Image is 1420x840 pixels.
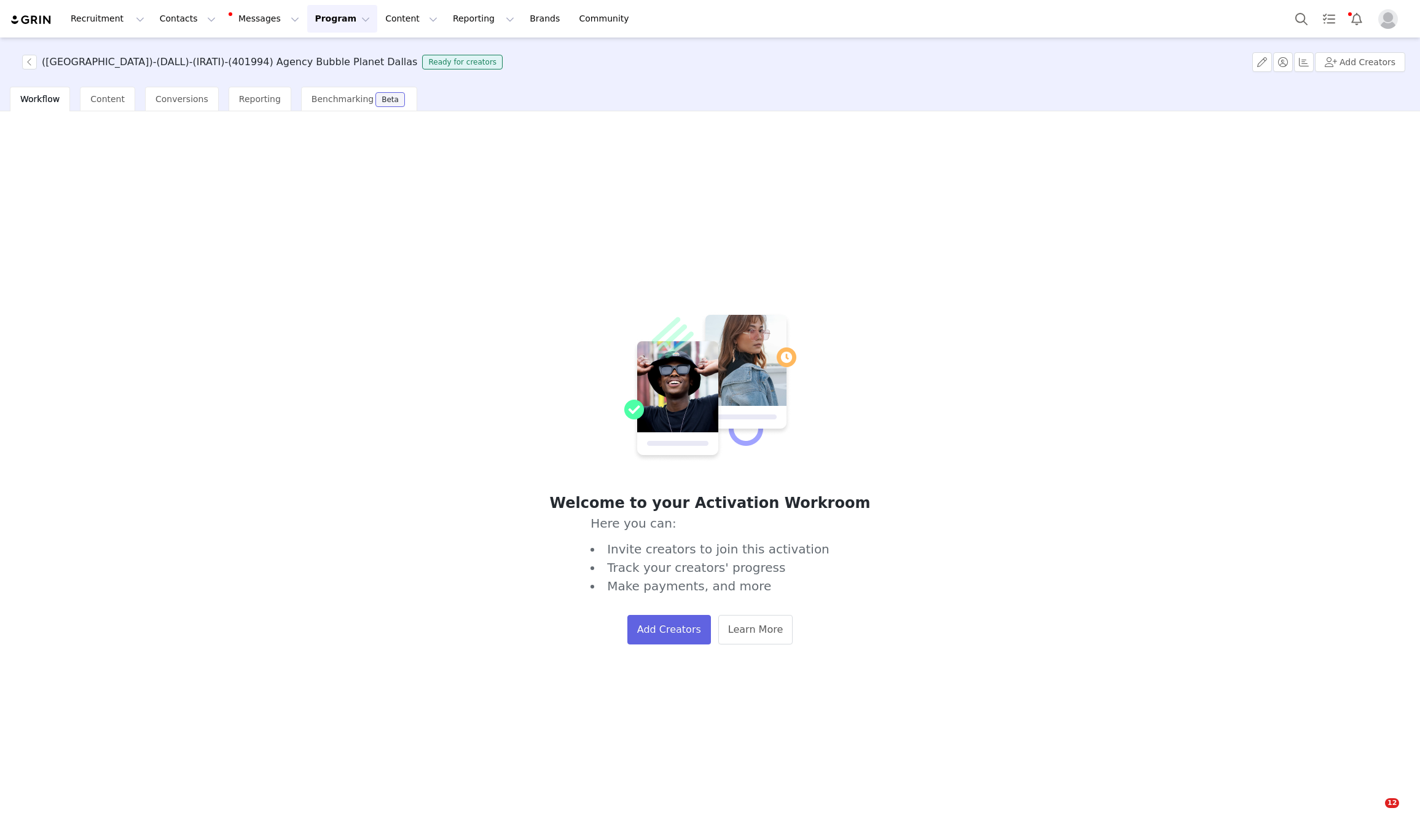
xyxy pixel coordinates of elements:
[572,5,642,33] a: Community
[90,94,125,104] span: Content
[1378,9,1398,29] img: placeholder-profile.jpg
[152,5,223,33] button: Contacts
[627,615,711,644] button: Add Creators
[590,540,830,558] li: Invite creators to join this activation
[590,577,830,595] li: Make payments, and more
[1371,9,1410,29] button: Profile
[1315,52,1405,72] button: Add Creators
[307,5,377,33] button: Program
[42,55,417,69] h3: ([GEOGRAPHIC_DATA])-(DALL)-(IRATI)-(401994) Agency Bubble Planet Dallas
[590,558,830,577] li: Track your creators' progress
[22,55,508,69] span: [object Object]
[1316,5,1343,33] a: Tasks
[155,94,208,104] span: Conversions
[63,5,152,33] button: Recruitment
[718,615,793,644] a: Learn More
[624,312,796,462] img: Welcome to your Activation Workroom
[10,14,53,26] img: grin logo
[590,514,830,595] span: Here you can:
[389,492,1031,514] h1: Welcome to your Activation Workroom
[1288,5,1315,33] button: Search
[1343,5,1370,33] button: Notifications
[312,94,374,104] span: Benchmarking
[1360,798,1389,828] iframe: Intercom live chat
[522,5,571,33] a: Brands
[224,5,307,33] button: Messages
[1385,798,1399,808] span: 12
[378,5,445,33] button: Content
[20,94,60,104] span: Workflow
[239,94,281,104] span: Reporting
[445,5,522,33] button: Reporting
[422,55,503,69] span: Ready for creators
[382,96,399,103] div: Beta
